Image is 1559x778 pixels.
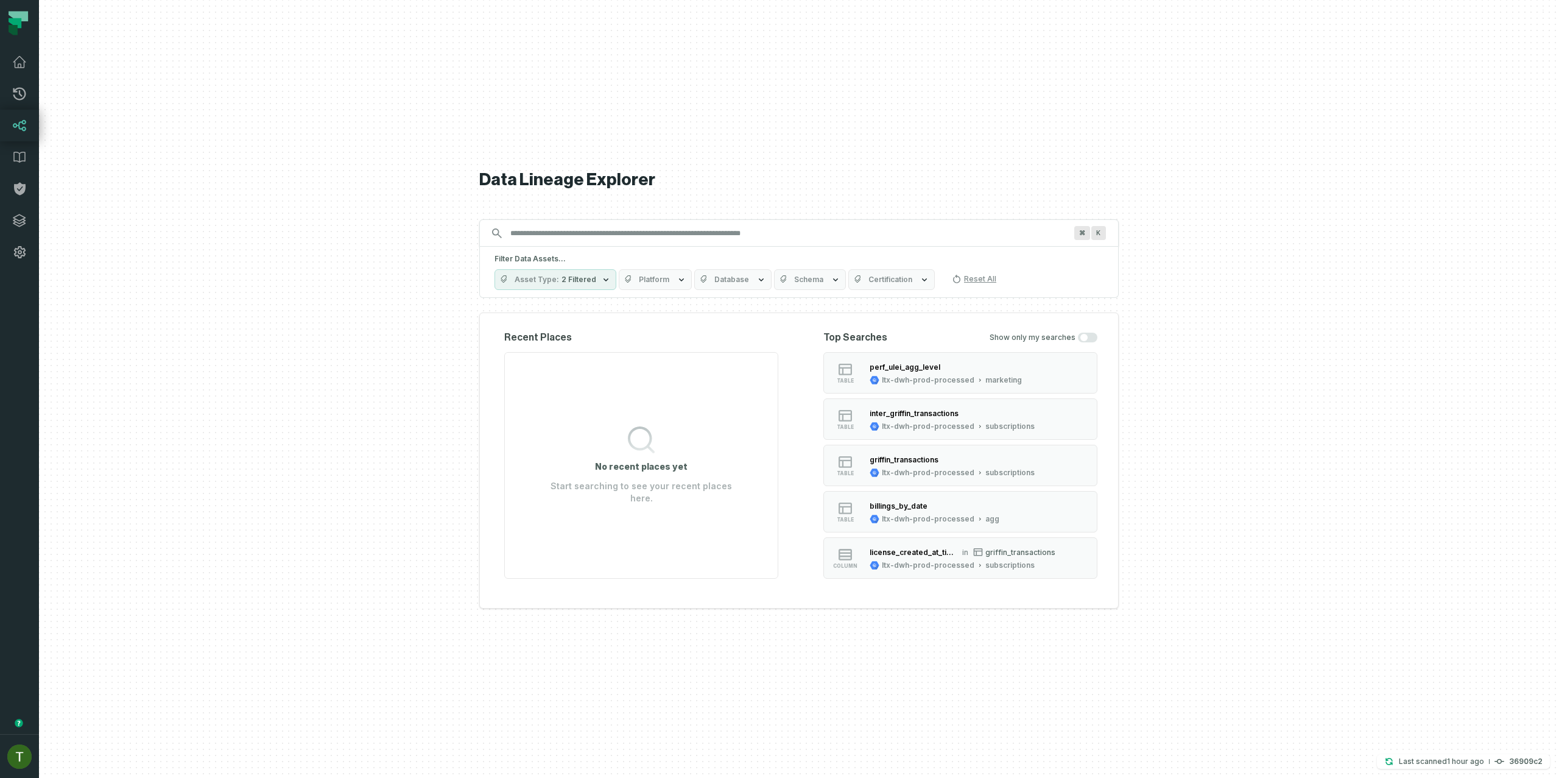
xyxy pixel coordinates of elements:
div: Tooltip anchor [13,718,24,729]
p: Last scanned [1399,755,1484,768]
h1: Data Lineage Explorer [479,169,1119,191]
span: Press ⌘ + K to focus the search bar [1074,226,1090,240]
relative-time: Aug 13, 2025, 4:20 PM GMT+3 [1447,757,1484,766]
span: Press ⌘ + K to focus the search bar [1091,226,1106,240]
h4: 36909c2 [1509,758,1543,765]
button: Last scanned[DATE] 4:20:08 PM36909c2 [1377,754,1550,769]
img: avatar of Tomer Galun [7,744,32,769]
